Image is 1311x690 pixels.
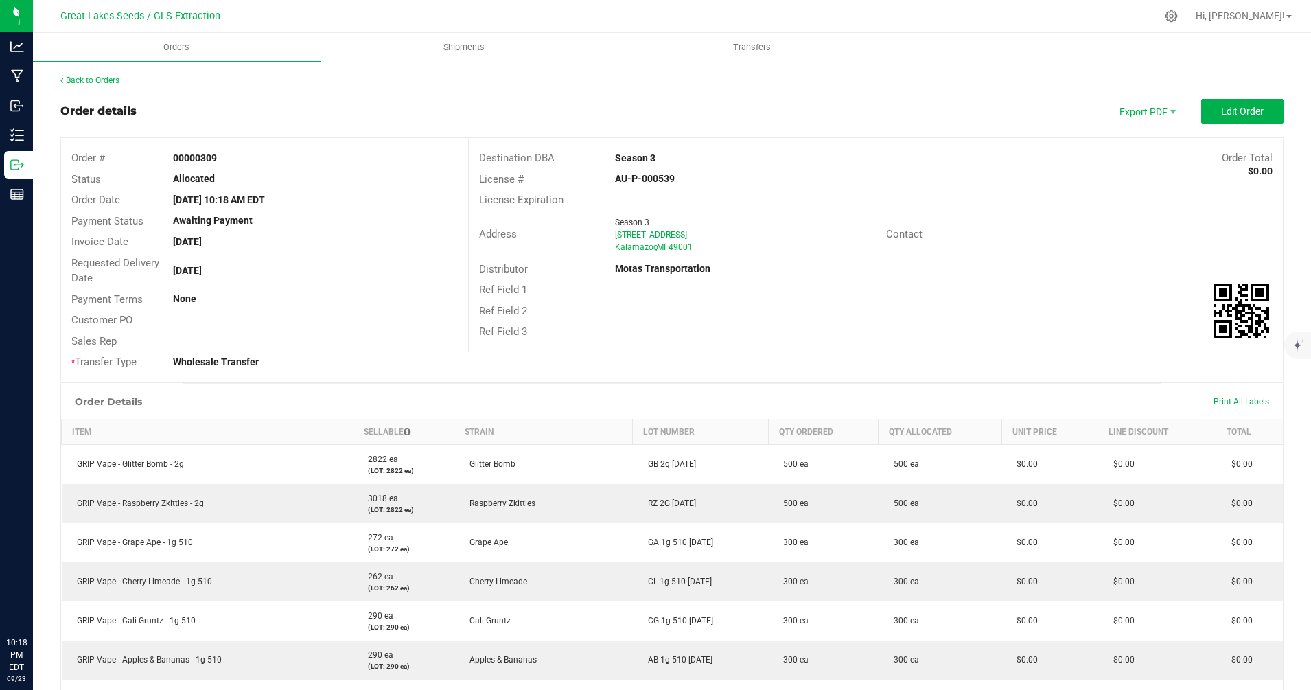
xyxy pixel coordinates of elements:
span: Distributor [479,263,528,275]
span: Cherry Limeade [463,577,527,586]
span: Orders [145,41,208,54]
span: Address [479,228,517,240]
span: Apples & Bananas [463,655,537,665]
p: (LOT: 2822 ea) [361,465,446,476]
span: 3018 ea [361,494,398,503]
span: $0.00 [1010,459,1038,469]
span: $0.00 [1106,498,1135,508]
span: $0.00 [1010,538,1038,547]
span: GB 2g [DATE] [641,459,696,469]
span: Transfers [715,41,789,54]
span: $0.00 [1225,459,1253,469]
inline-svg: Outbound [10,158,24,172]
span: 300 ea [887,538,919,547]
span: 300 ea [887,577,919,586]
span: Great Lakes Seeds / GLS Extraction [60,10,220,22]
span: Ref Field 2 [479,305,527,317]
th: Qty Allocated [879,419,1002,444]
span: Season 3 [615,218,649,227]
span: GA 1g 510 [DATE] [641,538,713,547]
span: Edit Order [1221,106,1264,117]
span: Cali Gruntz [463,616,511,625]
inline-svg: Manufacturing [10,69,24,83]
span: $0.00 [1010,655,1038,665]
span: 500 ea [887,459,919,469]
span: RZ 2G [DATE] [641,498,696,508]
strong: Allocated [173,173,215,184]
strong: None [173,293,196,304]
strong: [DATE] 10:18 AM EDT [173,194,265,205]
span: 300 ea [887,655,919,665]
span: Ref Field 3 [479,325,527,338]
th: Item [62,419,353,444]
p: (LOT: 262 ea) [361,583,446,593]
span: $0.00 [1225,577,1253,586]
strong: Season 3 [615,152,655,163]
span: $0.00 [1225,616,1253,625]
strong: Awaiting Payment [173,215,253,226]
span: Contact [886,228,923,240]
span: $0.00 [1106,538,1135,547]
span: Kalamazoo [615,242,658,252]
span: $0.00 [1225,538,1253,547]
span: $0.00 [1106,577,1135,586]
span: 2822 ea [361,455,398,464]
span: $0.00 [1106,616,1135,625]
span: GRIP Vape - Glitter Bomb - 2g [70,459,184,469]
span: Order Total [1222,152,1273,164]
strong: 00000309 [173,152,217,163]
span: $0.00 [1010,577,1038,586]
span: Invoice Date [71,235,128,248]
span: $0.00 [1106,459,1135,469]
span: 300 ea [776,655,809,665]
span: GRIP Vape - Cali Gruntz - 1g 510 [70,616,196,625]
a: Back to Orders [60,76,119,85]
p: (LOT: 272 ea) [361,544,446,554]
span: Requested Delivery Date [71,257,159,285]
span: GRIP Vape - Grape Ape - 1g 510 [70,538,193,547]
th: Unit Price [1001,419,1098,444]
span: Hi, [PERSON_NAME]! [1196,10,1285,21]
qrcode: 00000309 [1214,284,1269,338]
p: (LOT: 290 ea) [361,622,446,632]
span: $0.00 [1225,498,1253,508]
span: 262 ea [361,572,393,582]
span: 500 ea [887,498,919,508]
span: Export PDF [1105,99,1187,124]
th: Lot Number [633,419,768,444]
span: $0.00 [1010,616,1038,625]
inline-svg: Inbound [10,99,24,113]
th: Sellable [353,419,454,444]
span: 290 ea [361,650,393,660]
p: 09/23 [6,674,27,684]
th: Total [1216,419,1283,444]
inline-svg: Reports [10,187,24,201]
span: 300 ea [887,616,919,625]
span: GRIP Vape - Apples & Bananas - 1g 510 [70,655,222,665]
span: CL 1g 510 [DATE] [641,577,712,586]
a: Shipments [321,33,608,62]
span: 500 ea [776,498,809,508]
span: License # [479,173,524,185]
span: $0.00 [1010,498,1038,508]
strong: [DATE] [173,265,202,276]
span: 290 ea [361,611,393,621]
span: $0.00 [1106,655,1135,665]
strong: Motas Transportation [615,263,710,274]
p: (LOT: 290 ea) [361,661,446,671]
span: Payment Terms [71,293,143,306]
span: MI [657,242,666,252]
inline-svg: Inventory [10,128,24,142]
span: , [655,242,657,252]
th: Line Discount [1098,419,1216,444]
span: Order Date [71,194,120,206]
span: Customer PO [71,314,132,326]
strong: [DATE] [173,236,202,247]
div: Order details [60,103,137,119]
span: Print All Labels [1214,397,1269,406]
inline-svg: Analytics [10,40,24,54]
span: Raspberry Zkittles [463,498,535,508]
span: GRIP Vape - Raspberry Zkittles - 2g [70,498,204,508]
span: License Expiration [479,194,564,206]
a: Orders [33,33,321,62]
